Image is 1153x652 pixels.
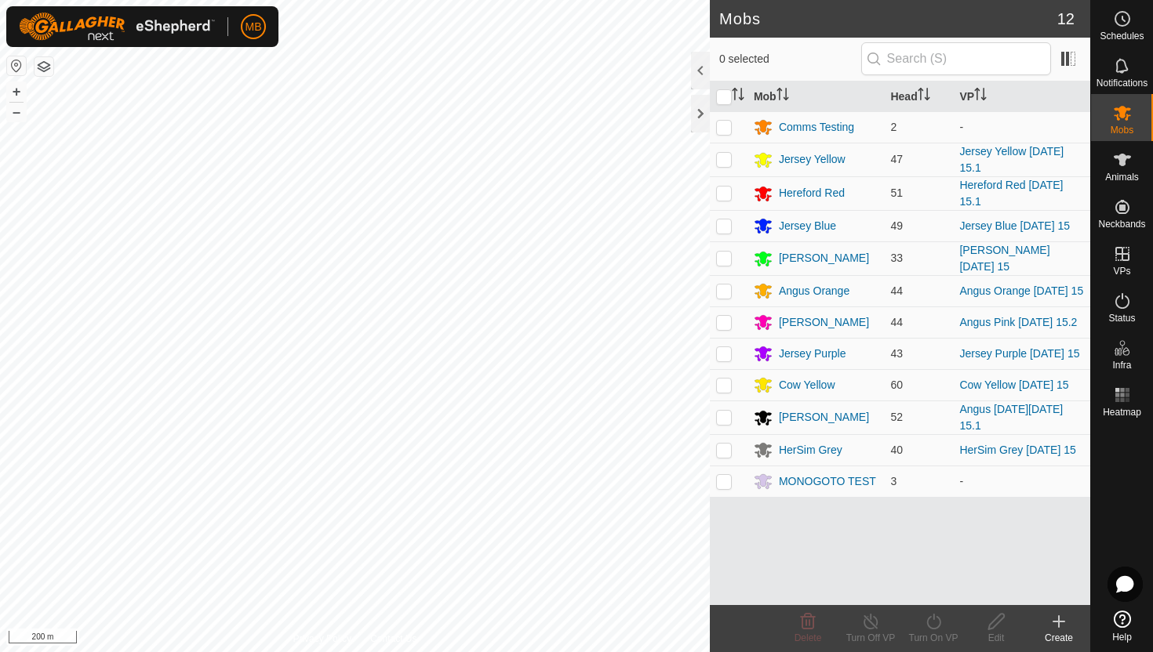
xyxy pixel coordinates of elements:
th: Head [884,81,953,112]
span: 52 [890,411,903,423]
div: [PERSON_NAME] [779,250,869,266]
span: Neckbands [1098,219,1145,229]
h2: Mobs [719,9,1057,28]
a: Cow Yellow [DATE] 15 [959,379,1068,391]
div: [PERSON_NAME] [779,409,869,426]
td: - [953,465,1090,497]
th: VP [953,81,1090,112]
a: Jersey Blue [DATE] 15 [959,219,1070,232]
button: – [7,103,26,121]
span: 44 [890,316,903,328]
span: Mobs [1111,125,1133,135]
span: 51 [890,187,903,199]
div: Edit [965,631,1028,645]
span: 47 [890,153,903,165]
span: 44 [890,284,903,297]
span: 2 [890,121,897,133]
a: Hereford Red [DATE] 15.1 [959,179,1063,208]
span: Animals [1105,172,1139,182]
p-sorticon: Activate to sort [732,90,744,103]
a: Contact Us [370,632,416,646]
span: MB [246,19,262,35]
span: Help [1112,632,1132,642]
a: Jersey Yellow [DATE] 15.1 [959,145,1064,174]
a: Jersey Purple [DATE] 15 [959,347,1079,360]
a: [PERSON_NAME] [DATE] 15 [959,244,1049,273]
span: 60 [890,379,903,391]
span: Infra [1112,360,1131,370]
div: Create [1028,631,1090,645]
a: Help [1091,604,1153,648]
a: HerSim Grey [DATE] 15 [959,444,1075,456]
span: Heatmap [1103,407,1141,417]
div: Angus Orange [779,283,849,299]
p-sorticon: Activate to sort [974,90,987,103]
span: 12 [1057,7,1075,31]
div: Hereford Red [779,185,845,201]
span: Status [1108,313,1135,323]
div: Jersey Blue [779,218,836,234]
div: Turn On VP [902,631,965,645]
span: 43 [890,347,903,360]
a: Angus Pink [DATE] 15.2 [959,316,1077,328]
div: [PERSON_NAME] [779,314,869,331]
span: Delete [795,632,822,643]
a: Privacy Policy [293,632,351,646]
img: Gallagher Logo [19,13,215,41]
div: Turn Off VP [839,631,902,645]
p-sorticon: Activate to sort [918,90,930,103]
span: Notifications [1097,78,1148,88]
input: Search (S) [861,42,1051,75]
a: Angus [DATE][DATE] 15.1 [959,403,1063,432]
div: HerSim Grey [779,442,842,458]
td: - [953,111,1090,143]
div: Cow Yellow [779,377,835,393]
div: Comms Testing [779,119,854,136]
th: Mob [747,81,885,112]
button: Map Layers [35,57,53,76]
div: Jersey Purple [779,346,846,362]
span: Schedules [1100,31,1144,41]
div: Jersey Yellow [779,151,846,168]
span: 3 [890,475,897,487]
span: VPs [1113,266,1130,276]
button: Reset Map [7,56,26,75]
span: 33 [890,252,903,264]
span: 49 [890,219,903,232]
span: 0 selected [719,51,861,67]
span: 40 [890,444,903,456]
a: Angus Orange [DATE] 15 [959,284,1083,297]
button: + [7,82,26,101]
p-sorticon: Activate to sort [777,90,789,103]
div: MONOGOTO TEST [779,473,876,490]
